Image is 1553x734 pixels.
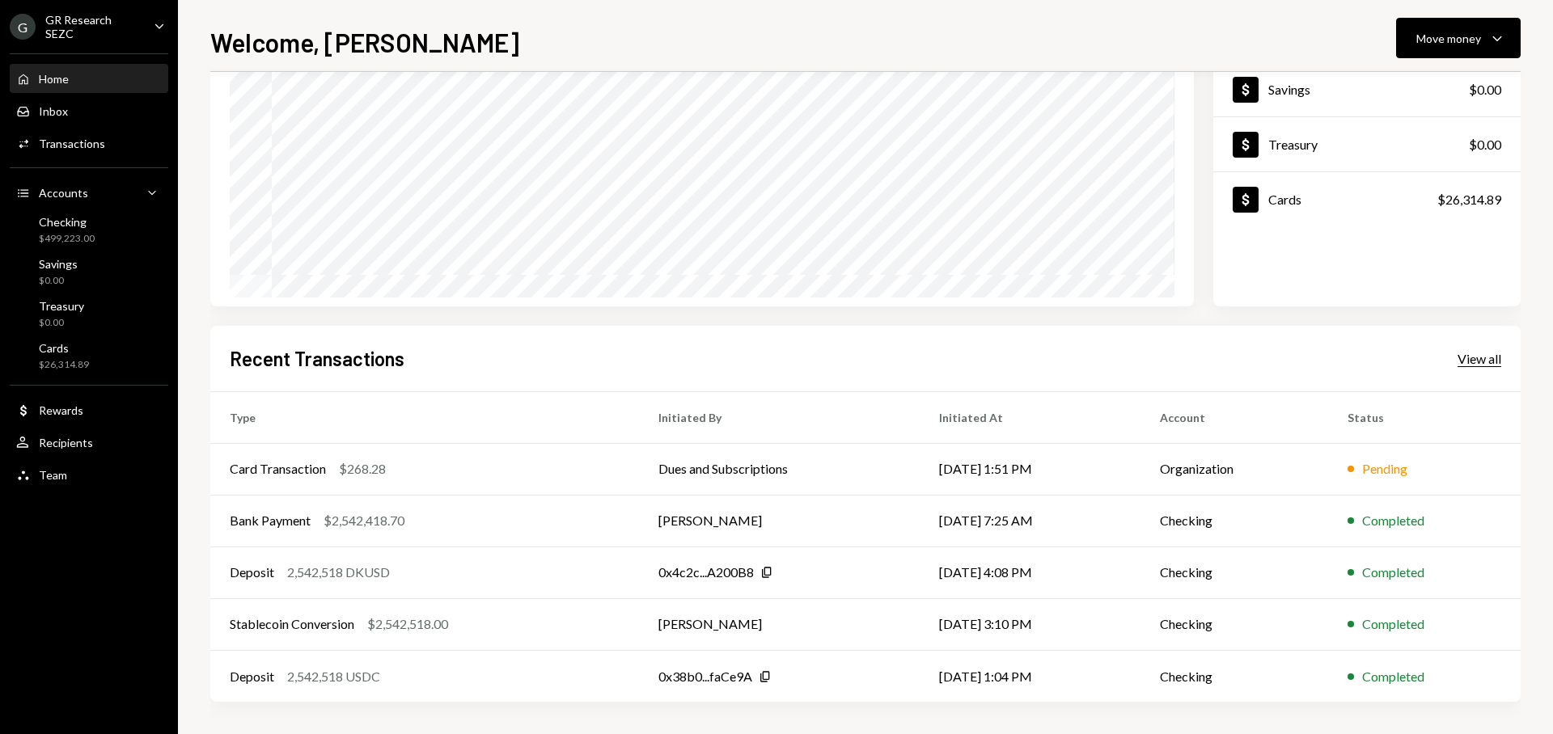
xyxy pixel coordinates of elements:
[39,403,83,417] div: Rewards
[1140,495,1328,546] td: Checking
[1362,667,1424,686] div: Completed
[39,104,68,118] div: Inbox
[920,650,1140,702] td: [DATE] 1:04 PM
[10,395,168,424] a: Rewards
[1362,459,1407,479] div: Pending
[39,436,93,449] div: Recipients
[658,667,752,686] div: 0x38b0...faCe9A
[1396,18,1521,58] button: Move money
[10,294,168,333] a: Treasury$0.00
[1362,511,1424,530] div: Completed
[39,316,84,330] div: $0.00
[39,137,105,150] div: Transactions
[1140,391,1328,443] th: Account
[1213,62,1521,116] a: Savings$0.00
[639,391,920,443] th: Initiated By
[230,667,274,686] div: Deposit
[1362,563,1424,582] div: Completed
[230,614,354,634] div: Stablecoin Conversion
[1140,546,1328,598] td: Checking
[367,614,448,634] div: $2,542,518.00
[10,14,36,40] div: G
[1416,30,1481,47] div: Move money
[639,443,920,495] td: Dues and Subscriptions
[920,495,1140,546] td: [DATE] 7:25 AM
[39,72,69,86] div: Home
[10,428,168,457] a: Recipients
[1437,190,1501,209] div: $26,314.89
[45,13,141,40] div: GR Research SEZC
[639,598,920,650] td: [PERSON_NAME]
[920,391,1140,443] th: Initiated At
[1458,351,1501,367] div: View all
[39,215,95,229] div: Checking
[39,257,78,271] div: Savings
[10,460,168,489] a: Team
[1328,391,1521,443] th: Status
[920,546,1140,598] td: [DATE] 4:08 PM
[10,210,168,249] a: Checking$499,223.00
[230,459,326,479] div: Card Transaction
[39,274,78,288] div: $0.00
[339,459,386,479] div: $268.28
[10,129,168,158] a: Transactions
[10,96,168,125] a: Inbox
[10,336,168,375] a: Cards$26,314.89
[210,26,519,58] h1: Welcome, [PERSON_NAME]
[1458,349,1501,367] a: View all
[230,345,404,372] h2: Recent Transactions
[639,495,920,546] td: [PERSON_NAME]
[10,178,168,207] a: Accounts
[1268,192,1301,207] div: Cards
[1140,598,1328,650] td: Checking
[1213,117,1521,171] a: Treasury$0.00
[1469,80,1501,99] div: $0.00
[287,563,390,582] div: 2,542,518 DKUSD
[1362,614,1424,634] div: Completed
[39,186,88,200] div: Accounts
[1268,137,1318,152] div: Treasury
[658,563,754,582] div: 0x4c2c...A200B8
[39,468,67,482] div: Team
[1469,135,1501,154] div: $0.00
[1213,172,1521,226] a: Cards$26,314.89
[287,667,380,686] div: 2,542,518 USDC
[39,232,95,246] div: $499,223.00
[210,391,639,443] th: Type
[10,64,168,93] a: Home
[920,598,1140,650] td: [DATE] 3:10 PM
[39,341,89,355] div: Cards
[324,511,404,530] div: $2,542,418.70
[1140,443,1328,495] td: Organization
[10,252,168,291] a: Savings$0.00
[39,299,84,313] div: Treasury
[1140,650,1328,702] td: Checking
[230,511,311,530] div: Bank Payment
[39,358,89,372] div: $26,314.89
[920,443,1140,495] td: [DATE] 1:51 PM
[1268,82,1310,97] div: Savings
[230,563,274,582] div: Deposit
